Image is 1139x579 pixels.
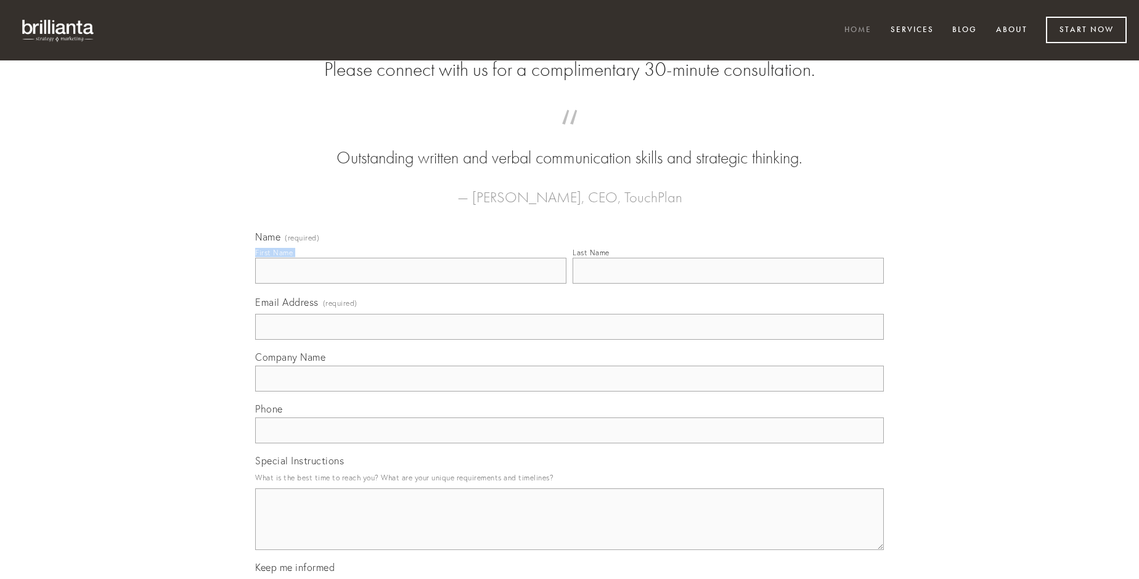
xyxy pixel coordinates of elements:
[275,122,864,170] blockquote: Outstanding written and verbal communication skills and strategic thinking.
[255,454,344,467] span: Special Instructions
[1046,17,1127,43] a: Start Now
[275,122,864,146] span: “
[255,351,325,363] span: Company Name
[836,20,880,41] a: Home
[573,248,610,257] div: Last Name
[255,561,335,573] span: Keep me informed
[944,20,985,41] a: Blog
[883,20,942,41] a: Services
[255,403,283,415] span: Phone
[255,58,884,81] h2: Please connect with us for a complimentary 30-minute consultation.
[12,12,105,48] img: brillianta - research, strategy, marketing
[255,469,884,486] p: What is the best time to reach you? What are your unique requirements and timelines?
[255,248,293,257] div: First Name
[285,234,319,242] span: (required)
[323,295,357,311] span: (required)
[988,20,1035,41] a: About
[255,231,280,243] span: Name
[275,170,864,210] figcaption: — [PERSON_NAME], CEO, TouchPlan
[255,296,319,308] span: Email Address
